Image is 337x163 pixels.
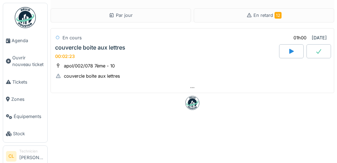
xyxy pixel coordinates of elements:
div: En cours [62,34,82,41]
div: 01h00 [293,34,306,41]
div: apol/002/078 7ème - 10 [64,63,115,69]
div: 00:02:23 [55,54,75,59]
span: En retard [253,13,282,18]
img: badge-BVDL4wpA.svg [185,96,199,110]
a: Stock [3,125,47,142]
div: Par jour [109,12,133,19]
div: [DATE] [312,34,327,41]
a: Ouvrir nouveau ticket [3,49,47,73]
div: couvercle boite aux lettres [55,44,125,51]
span: Zones [11,96,45,103]
span: Équipements [14,113,45,120]
img: Badge_color-CXgf-gQk.svg [15,7,36,28]
span: Agenda [12,37,45,44]
a: Agenda [3,32,47,49]
a: Équipements [3,108,47,125]
a: Zones [3,91,47,108]
div: Technicien [19,149,45,154]
span: Stock [13,130,45,137]
span: Ouvrir nouveau ticket [12,54,45,68]
li: CL [6,151,16,162]
div: couvercle boite aux lettres [64,73,120,79]
span: Tickets [12,79,45,85]
a: Tickets [3,73,47,91]
span: 12 [275,12,282,19]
